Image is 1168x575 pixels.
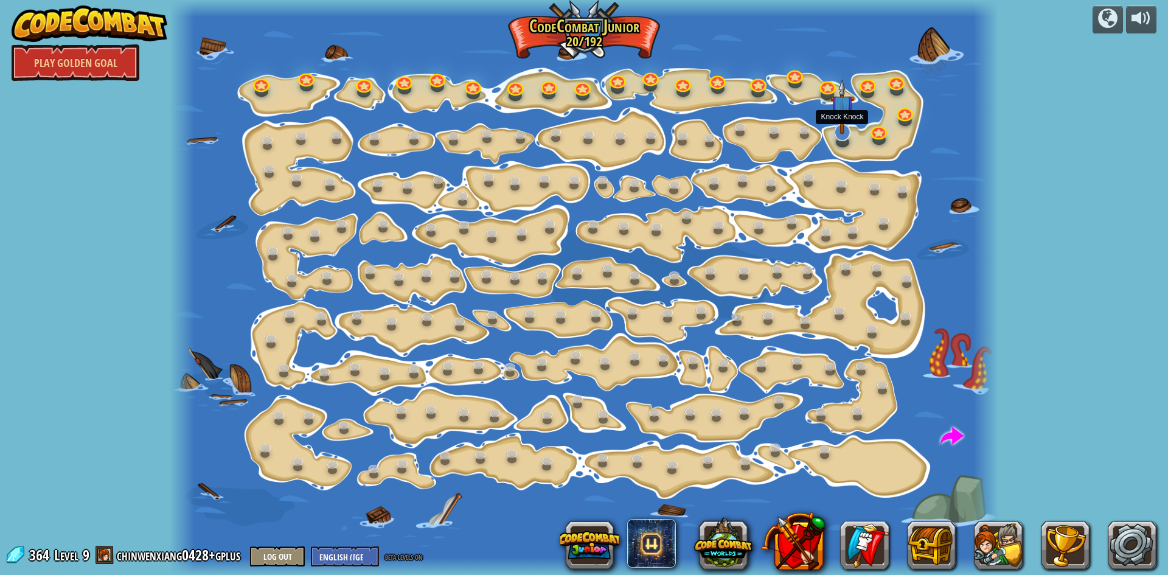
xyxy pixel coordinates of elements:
button: Log Out [250,546,305,566]
span: 364 [29,545,53,565]
a: Play Golden Goal [12,44,139,81]
button: Adjust volume [1126,5,1156,34]
img: CodeCombat - Learn how to code by playing a game [12,5,167,42]
button: Campaigns [1093,5,1123,34]
img: level-banner-unstarted-subscriber.png [830,79,854,134]
a: chinwenxiang0428+gplus [117,545,244,565]
span: Level [54,545,78,565]
span: 9 [83,545,89,565]
span: beta levels on [385,551,422,562]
